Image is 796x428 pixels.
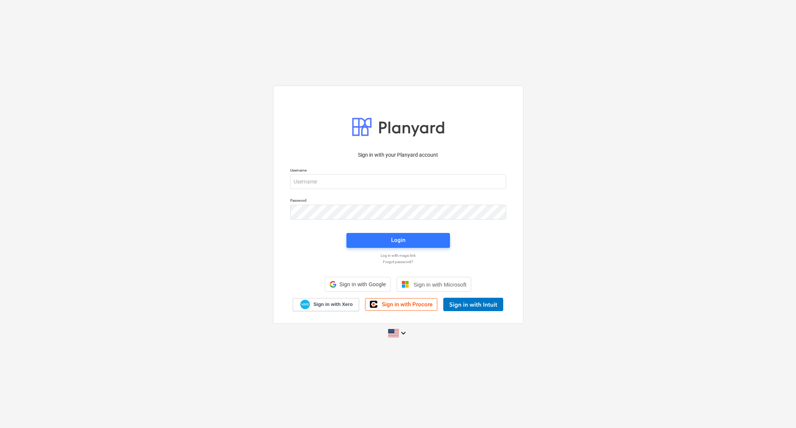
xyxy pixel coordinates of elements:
span: Sign in with Google [339,281,386,287]
a: Sign in with Procore [365,298,437,311]
i: keyboard_arrow_down [399,329,408,338]
span: Sign in with Microsoft [413,281,466,288]
p: Sign in with your Planyard account [290,151,506,159]
span: Sign in with Xero [313,301,352,308]
div: Sign in with Google [325,277,391,292]
a: Forgot password? [286,259,510,264]
img: Microsoft logo [402,281,409,288]
p: Username [290,168,506,174]
span: Sign in with Procore [382,301,432,308]
input: Username [290,174,506,189]
img: Xero logo [300,300,310,310]
a: Log in with magic link [286,253,510,258]
div: Login [391,235,405,245]
a: Sign in with Xero [293,298,359,311]
p: Password [290,198,506,204]
button: Login [346,233,450,248]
